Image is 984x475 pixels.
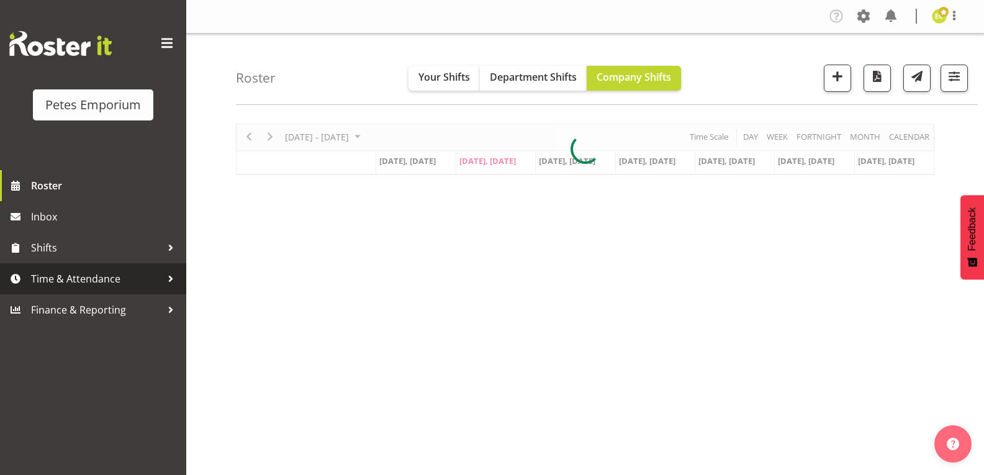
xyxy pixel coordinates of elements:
[236,71,276,85] h4: Roster
[480,66,587,91] button: Department Shifts
[45,96,141,114] div: Petes Emporium
[9,31,112,56] img: Rosterit website logo
[31,269,161,288] span: Time & Attendance
[967,207,978,251] span: Feedback
[31,207,180,226] span: Inbox
[31,176,180,195] span: Roster
[408,66,480,91] button: Your Shifts
[31,238,161,257] span: Shifts
[597,70,671,84] span: Company Shifts
[824,65,851,92] button: Add a new shift
[864,65,891,92] button: Download a PDF of the roster according to the set date range.
[960,195,984,279] button: Feedback - Show survey
[932,9,947,24] img: emma-croft7499.jpg
[903,65,931,92] button: Send a list of all shifts for the selected filtered period to all rostered employees.
[587,66,681,91] button: Company Shifts
[947,438,959,450] img: help-xxl-2.png
[941,65,968,92] button: Filter Shifts
[418,70,470,84] span: Your Shifts
[31,301,161,319] span: Finance & Reporting
[490,70,577,84] span: Department Shifts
